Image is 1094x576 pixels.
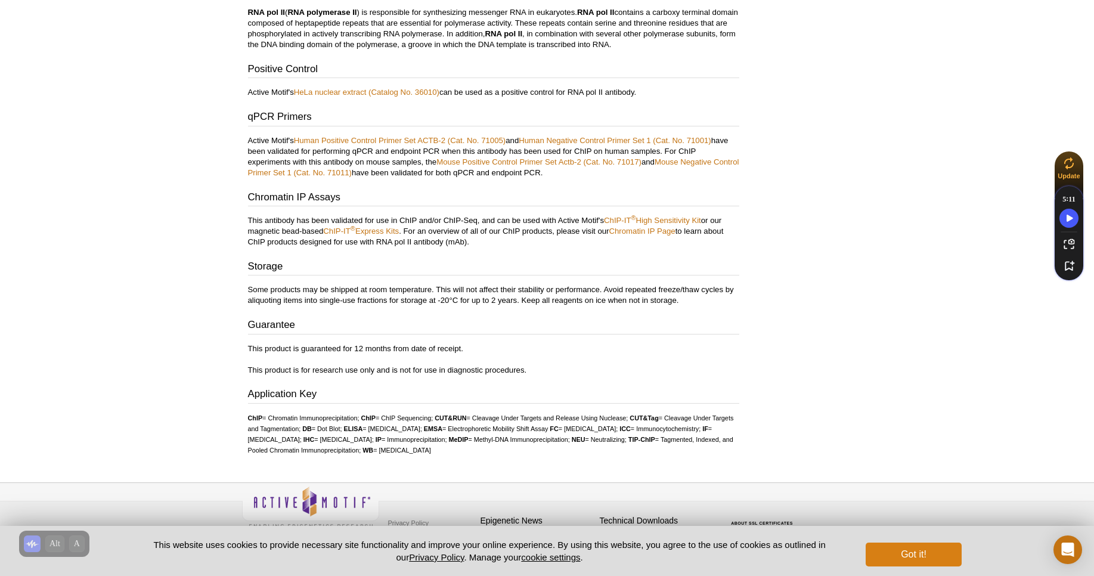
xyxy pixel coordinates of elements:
[248,157,739,177] a: Mouse Negative Control Primer Set 1 (Cat. No. 71011)
[550,425,618,432] li: = [MEDICAL_DATA];
[866,543,961,566] button: Got it!
[248,318,739,335] h3: Guarantee
[619,425,631,432] strong: ICC
[248,425,712,443] li: = [MEDICAL_DATA];
[600,516,713,526] h4: Technical Downloads
[481,516,594,526] h4: Epigenetic News
[323,227,399,236] a: ChIP-IT®Express Kits
[376,436,382,443] strong: IP
[572,436,585,443] strong: NEU
[248,436,733,454] li: = Tagmented, Indexed, and Pooled Chromatin Immunoprecipitation;
[619,425,701,432] li: = Immunocytochemistry;
[133,538,847,563] p: This website uses cookies to provide necessary site functionality and improve your online experie...
[343,425,422,432] li: = [MEDICAL_DATA];
[376,436,447,443] li: = Immunoprecipitation;
[303,436,374,443] li: = [MEDICAL_DATA];
[361,414,433,422] li: = ChIP Sequencing;
[248,259,739,276] h3: Storage
[719,504,808,530] table: Click to Verify - This site chose Symantec SSL for secure e-commerce and confidential communicati...
[521,552,580,562] button: cookie settings
[302,425,312,432] strong: DB
[485,29,523,38] b: RNA pol II
[436,157,641,166] a: Mouse Positive Control Primer Set Actb-2 (Cat. No. 71017)
[248,110,739,126] h3: qPCR Primers
[424,425,548,432] li: = Electrophoretic Mobility Shift Assay
[731,521,793,525] a: ABOUT SSL CERTIFICATES
[435,414,466,422] strong: CUT&RUN
[385,514,432,532] a: Privacy Policy
[248,343,739,376] p: This product is guaranteed for 12 months from date of receipt. This product is for research use o...
[248,414,359,422] li: = Chromatin Immunoprecipitation;
[628,436,655,443] strong: TIP-ChIP
[248,414,263,422] strong: ChIP
[362,447,373,454] strong: WB
[343,425,362,432] strong: ELISA
[604,216,701,225] a: ChIP-IT®High Sensitivity Kit
[449,436,570,443] li: = Methyl-DNA Immunoprecipitation;
[242,483,379,531] img: Active Motif,
[449,436,469,443] strong: MeDIP
[248,7,739,50] p: ( ) is responsible for synthesizing messenger RNA in eukaryotes. contains a carboxy terminal doma...
[702,425,708,432] strong: IF
[248,135,739,178] p: Active Motif's and have been validated for performing qPCR and endpoint PCR when this antibody ha...
[550,425,558,432] strong: FC
[248,62,739,79] h3: Positive Control
[362,447,431,454] li: = [MEDICAL_DATA]
[248,8,286,17] b: RNA pol II
[302,425,342,432] li: = Dot Blot;
[361,414,376,422] strong: ChIP
[294,88,439,97] a: HeLa nuclear extract (Catalog No. 36010)
[572,436,627,443] li: = Neutralizing;
[248,387,739,404] h3: Application Key
[409,552,464,562] a: Privacy Policy
[577,8,615,17] b: RNA pol II
[630,414,658,422] strong: CUT&Tag
[294,136,506,145] a: Human Positive Control Primer Set ACTB-2 (Cat. No. 71005)
[519,136,711,145] a: Human Negative Control Primer Set 1 (Cat. No. 71001)
[248,190,739,207] h3: Chromatin IP Assays
[287,8,357,17] b: RNA polymerase II
[1053,535,1082,564] div: Open Intercom Messenger
[248,284,739,306] p: Some products may be shipped at room temperature. This will not affect their stability or perform...
[248,414,734,432] li: = Cleavage Under Targets and Tagmentation;
[424,425,442,432] strong: EMSA
[248,87,739,98] p: Active Motif's can be used as a positive control for RNA pol II antibody.
[631,214,636,221] sup: ®
[248,215,739,247] p: This antibody has been validated for use in ChIP and/or ChIP-Seq, and can be used with Active Mot...
[351,225,355,232] sup: ®
[303,436,315,443] strong: IHC
[435,414,628,422] li: = Cleavage Under Targets and Release Using Nuclease;
[609,227,675,236] a: Chromatin IP Page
